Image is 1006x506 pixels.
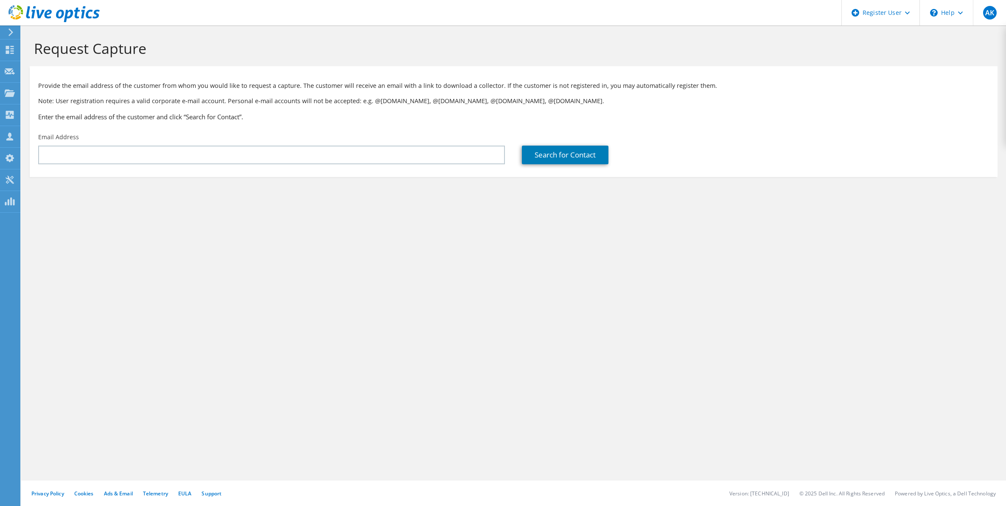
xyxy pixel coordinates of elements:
[930,9,938,17] svg: \n
[895,490,996,497] li: Powered by Live Optics, a Dell Technology
[31,490,64,497] a: Privacy Policy
[38,81,989,90] p: Provide the email address of the customer from whom you would like to request a capture. The cust...
[178,490,191,497] a: EULA
[202,490,221,497] a: Support
[729,490,789,497] li: Version: [TECHNICAL_ID]
[522,146,608,164] a: Search for Contact
[143,490,168,497] a: Telemetry
[38,96,989,106] p: Note: User registration requires a valid corporate e-mail account. Personal e-mail accounts will ...
[34,39,989,57] h1: Request Capture
[38,133,79,141] label: Email Address
[983,6,997,20] span: AK
[74,490,94,497] a: Cookies
[799,490,885,497] li: © 2025 Dell Inc. All Rights Reserved
[104,490,133,497] a: Ads & Email
[38,112,989,121] h3: Enter the email address of the customer and click “Search for Contact”.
